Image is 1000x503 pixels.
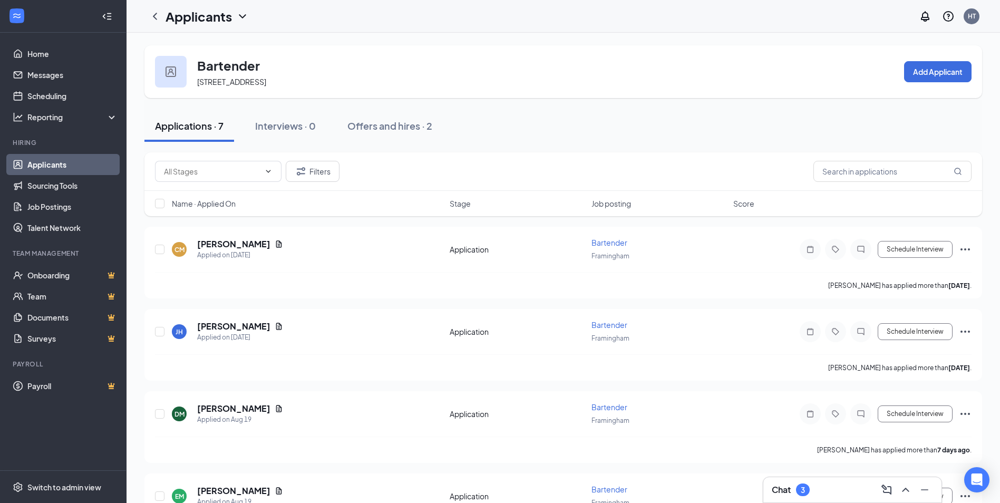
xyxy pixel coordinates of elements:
[450,198,471,209] span: Stage
[27,112,118,122] div: Reporting
[27,43,118,64] a: Home
[959,408,972,420] svg: Ellipses
[197,414,283,425] div: Applied on Aug 19
[197,403,270,414] h5: [PERSON_NAME]
[829,327,842,336] svg: Tag
[13,138,115,147] div: Hiring
[255,119,316,132] div: Interviews · 0
[13,112,23,122] svg: Analysis
[197,321,270,332] h5: [PERSON_NAME]
[959,325,972,338] svg: Ellipses
[450,409,585,419] div: Application
[27,175,118,196] a: Sourcing Tools
[878,405,953,422] button: Schedule Interview
[968,12,976,21] div: HT
[197,77,266,86] span: [STREET_ADDRESS]
[102,11,112,22] svg: Collapse
[591,417,629,424] span: Framingham
[27,307,118,328] a: DocumentsCrown
[286,161,339,182] button: Filter Filters
[27,64,118,85] a: Messages
[347,119,432,132] div: Offers and hires · 2
[942,10,955,23] svg: QuestionInfo
[804,327,817,336] svg: Note
[27,265,118,286] a: OnboardingCrown
[264,167,273,176] svg: ChevronDown
[275,322,283,331] svg: Document
[733,198,754,209] span: Score
[804,410,817,418] svg: Note
[591,238,627,247] span: Bartender
[27,85,118,107] a: Scheduling
[964,467,989,492] div: Open Intercom Messenger
[591,320,627,330] span: Bartender
[295,165,307,178] svg: Filter
[197,250,283,260] div: Applied on [DATE]
[801,486,805,495] div: 3
[855,245,867,254] svg: ChatInactive
[954,167,962,176] svg: MagnifyingGlass
[27,196,118,217] a: Job Postings
[904,61,972,82] button: Add Applicant
[197,485,270,497] h5: [PERSON_NAME]
[149,10,161,23] svg: ChevronLeft
[591,485,627,494] span: Bartender
[172,198,236,209] span: Name · Applied On
[855,327,867,336] svg: ChatInactive
[828,281,972,290] p: [PERSON_NAME] has applied more than .
[166,66,176,77] img: user icon
[236,10,249,23] svg: ChevronDown
[27,328,118,349] a: SurveysCrown
[959,243,972,256] svg: Ellipses
[591,252,629,260] span: Framingham
[174,245,185,254] div: CM
[919,10,931,23] svg: Notifications
[450,491,585,501] div: Application
[878,481,895,498] button: ComposeMessage
[897,481,914,498] button: ChevronUp
[176,327,183,336] div: JH
[899,483,912,496] svg: ChevronUp
[959,490,972,502] svg: Ellipses
[155,119,224,132] div: Applications · 7
[918,483,931,496] svg: Minimize
[197,238,270,250] h5: [PERSON_NAME]
[27,482,101,492] div: Switch to admin view
[948,364,970,372] b: [DATE]
[829,245,842,254] svg: Tag
[450,244,585,255] div: Application
[13,249,115,258] div: Team Management
[855,410,867,418] svg: ChatInactive
[880,483,893,496] svg: ComposeMessage
[164,166,260,177] input: All Stages
[175,492,184,501] div: EM
[13,482,23,492] svg: Settings
[27,375,118,396] a: PayrollCrown
[772,484,791,496] h3: Chat
[591,402,627,412] span: Bartender
[197,56,260,74] h3: Bartender
[13,360,115,369] div: Payroll
[828,363,972,372] p: [PERSON_NAME] has applied more than .
[174,410,185,419] div: DM
[27,217,118,238] a: Talent Network
[948,282,970,289] b: [DATE]
[878,241,953,258] button: Schedule Interview
[27,286,118,307] a: TeamCrown
[450,326,585,337] div: Application
[275,240,283,248] svg: Document
[591,334,629,342] span: Framingham
[275,404,283,413] svg: Document
[878,323,953,340] button: Schedule Interview
[12,11,22,21] svg: WorkstreamLogo
[275,487,283,495] svg: Document
[813,161,972,182] input: Search in applications
[829,410,842,418] svg: Tag
[817,446,972,454] p: [PERSON_NAME] has applied more than .
[166,7,232,25] h1: Applicants
[804,245,817,254] svg: Note
[27,154,118,175] a: Applicants
[591,198,631,209] span: Job posting
[197,332,283,343] div: Applied on [DATE]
